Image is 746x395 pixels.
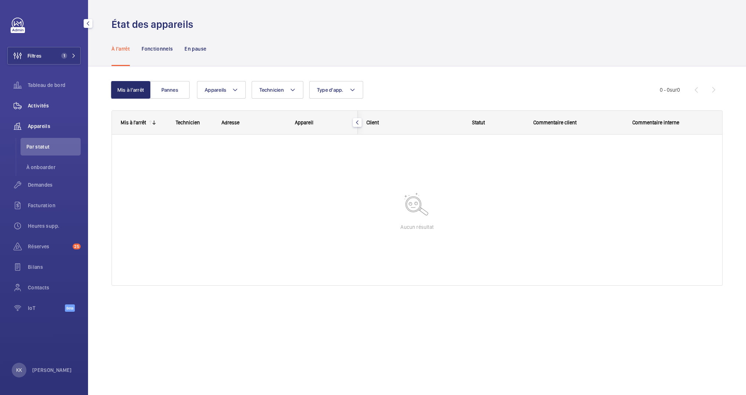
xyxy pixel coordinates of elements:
button: Technicien [252,81,303,99]
span: Appareils [28,122,81,130]
p: En pause [184,45,206,52]
span: Technicien [176,120,200,125]
span: sur [670,87,677,93]
span: Commentaire client [533,120,577,125]
span: Bilans [28,263,81,271]
span: Demandes [28,181,81,189]
span: 0 - 0 0 [660,87,680,92]
button: Mis à l'arrêt [111,81,150,99]
span: Par statut [26,143,81,150]
span: Type d'app. [317,87,344,93]
button: Type d'app. [309,81,363,99]
span: Tableau de bord [28,81,81,89]
span: Filtres [28,52,41,59]
p: À l'arrêt [111,45,130,52]
span: Contacts [28,284,81,291]
div: Mis à l'arrêt [121,120,146,125]
p: KK [16,366,22,374]
div: Appareil [295,120,349,125]
button: Pannes [150,81,190,99]
button: Filtres1 [7,47,81,65]
span: 1 [61,53,67,59]
span: Client [366,120,379,125]
button: Appareils [197,81,246,99]
span: Beta [65,304,75,312]
span: Facturation [28,202,81,209]
span: Technicien [259,87,284,93]
span: Appareils [205,87,226,93]
span: Adresse [222,120,239,125]
span: Commentaire interne [632,120,679,125]
span: Heures supp. [28,222,81,230]
span: 25 [73,244,81,249]
span: IoT [28,304,65,312]
span: Activités [28,102,81,109]
span: Statut [472,120,485,125]
p: [PERSON_NAME] [32,366,72,374]
p: Fonctionnels [142,45,173,52]
span: Réserves [28,243,70,250]
span: À onboarder [26,164,81,171]
h1: État des appareils [111,18,198,31]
